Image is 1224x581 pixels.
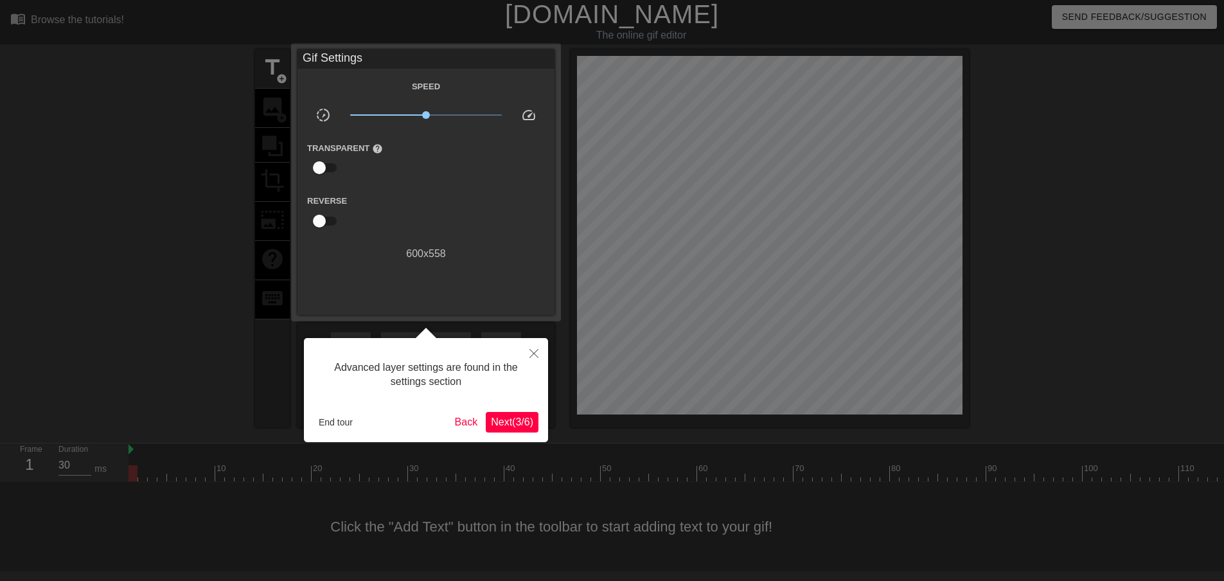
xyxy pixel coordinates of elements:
[520,338,548,368] button: Close
[314,413,358,432] button: End tour
[314,348,538,402] div: Advanced layer settings are found in the settings section
[491,416,533,427] span: Next ( 3 / 6 )
[450,412,483,433] button: Back
[486,412,538,433] button: Next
